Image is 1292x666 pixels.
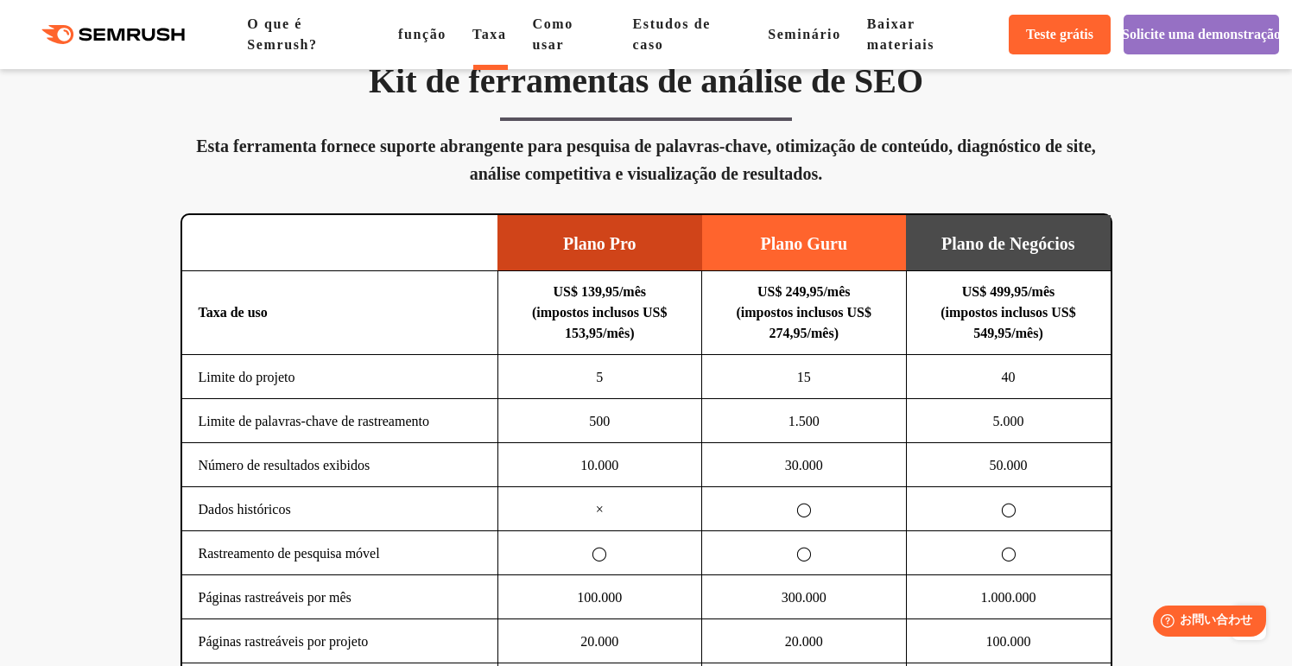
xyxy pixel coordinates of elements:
a: Estudos de caso [633,16,711,52]
font: 300.000 [782,590,826,605]
font: 15 [797,370,811,384]
font: 500 [589,414,610,428]
a: Solicite uma demonstração [1124,15,1279,54]
font: Dados históricos [199,502,291,517]
font: 10.000 [580,458,618,473]
font: (impostos inclusos US$ 549,95/mês) [940,305,1075,340]
a: Baixar materiais [867,16,934,52]
font: Rastreamento de pesquisa móvel [199,546,380,561]
font: 100.000 [577,590,622,605]
font: 40 [1002,370,1016,384]
font: 20.000 [785,634,823,649]
font: (impostos inclusos US$ 153,95/mês) [532,305,667,340]
a: Taxa [472,27,507,41]
a: função [398,27,446,41]
font: × [596,502,604,517]
font: Plano Guru [760,234,847,253]
font: Taxa de uso [199,305,268,320]
font: 100.000 [986,634,1031,649]
font: ◯ [1001,502,1016,517]
font: 50.000 [990,458,1028,473]
font: ◯ [1001,546,1016,561]
a: Teste grátis [1009,15,1111,54]
font: Plano Pro [563,234,636,253]
font: US$ 499,95/mês [962,284,1055,299]
font: 5.000 [993,414,1024,428]
font: Páginas rastreáveis ​​por mês [199,590,351,605]
font: Páginas rastreáveis ​​por projeto [199,634,369,649]
font: ◯ [796,546,812,561]
font: Teste grátis [1026,27,1093,41]
font: 30.000 [785,458,823,473]
font: Número de resultados exibidos [199,458,370,473]
a: Como usar [533,16,573,52]
iframe: Help widget launcher [1138,599,1273,647]
font: ◯ [592,546,607,561]
font: Plano de Negócios [941,234,1074,253]
font: Limite do projeto [199,370,295,384]
font: Esta ferramenta fornece suporte abrangente para pesquisa de palavras-chave, otimização de conteúd... [196,136,1096,183]
font: (impostos inclusos US$ 274,95/mês) [737,305,871,340]
font: US$ 139,95/mês [553,284,646,299]
font: 5 [596,370,603,384]
a: O que é Semrush? [247,16,317,52]
a: Seminário [768,27,841,41]
font: Solicite uma demonstração [1122,27,1281,41]
font: 1.000.000 [981,590,1036,605]
font: ◯ [796,502,812,517]
font: 1.500 [788,414,820,428]
font: Limite de palavras-chave de rastreamento [199,414,429,428]
font: 20.000 [580,634,618,649]
font: US$ 249,95/mês [757,284,851,299]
